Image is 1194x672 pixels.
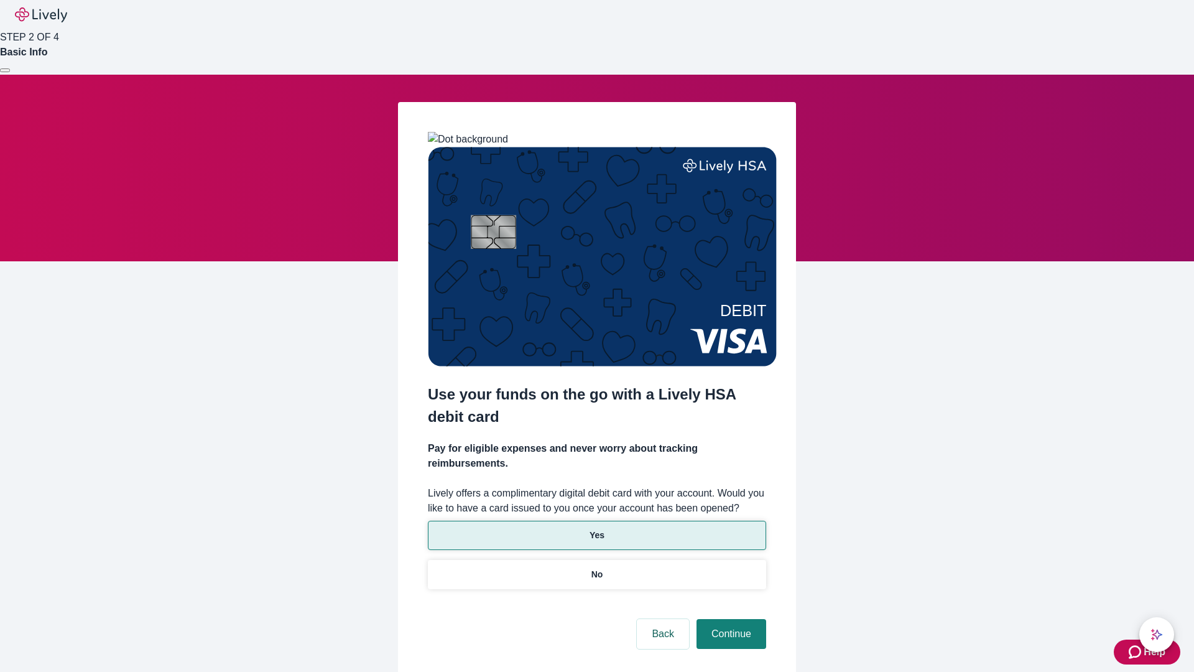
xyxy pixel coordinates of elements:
[1114,640,1180,665] button: Zendesk support iconHelp
[428,560,766,589] button: No
[590,529,604,542] p: Yes
[637,619,689,649] button: Back
[696,619,766,649] button: Continue
[428,486,766,516] label: Lively offers a complimentary digital debit card with your account. Would you like to have a card...
[428,383,766,428] h2: Use your funds on the go with a Lively HSA debit card
[428,521,766,550] button: Yes
[15,7,67,22] img: Lively
[1139,617,1174,652] button: chat
[1144,645,1165,660] span: Help
[1150,628,1163,641] svg: Lively AI Assistant
[1129,645,1144,660] svg: Zendesk support icon
[428,147,777,366] img: Debit card
[591,568,603,581] p: No
[428,132,508,147] img: Dot background
[428,441,766,471] h4: Pay for eligible expenses and never worry about tracking reimbursements.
